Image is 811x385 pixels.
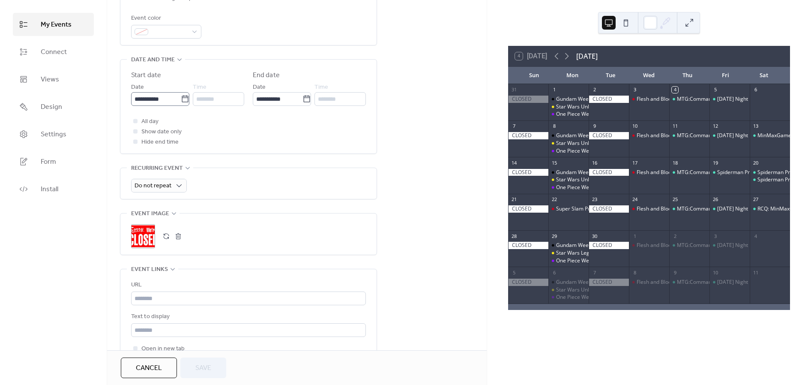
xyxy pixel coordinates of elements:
[511,269,517,276] div: 5
[669,132,709,139] div: MTG:Commander Thursday
[712,123,718,129] div: 12
[131,82,144,93] span: Date
[712,159,718,166] div: 19
[589,279,629,286] div: CLOSED
[548,103,589,111] div: Star Wars Unlimited Weekly Play
[511,196,517,203] div: 21
[41,75,59,85] span: Views
[193,82,206,93] span: Time
[131,209,169,219] span: Event image
[631,159,638,166] div: 17
[631,87,638,93] div: 3
[717,205,787,213] div: [DATE] Night Magic - Modern
[709,242,750,249] div: Friday Night Magic - Modern
[141,117,159,127] span: All day
[629,96,669,103] div: Flesh and Blood Armory Night
[548,294,589,301] div: One Piece Weekly Event
[589,96,629,103] div: CLOSED
[631,233,638,239] div: 1
[556,250,710,257] div: Star Wars Legends of the Force Store Showdown [DATE] 6:30 PM
[556,176,634,183] div: Star Wars Unlimited Weekly Play
[556,132,610,139] div: Gundam Weekly Event
[637,132,708,139] div: Flesh and Blood Armory Night
[41,102,62,112] span: Design
[589,205,629,213] div: CLOSED
[13,95,94,118] a: Design
[548,242,589,249] div: Gundam Weekly Event
[669,279,709,286] div: MTG:Commander Thursday
[508,132,548,139] div: CLOSED
[637,279,708,286] div: Flesh and Blood Armory Night
[13,123,94,146] a: Settings
[589,242,629,249] div: CLOSED
[548,250,589,257] div: Star Wars Legends of the Force Store Showdown September 29th 6:30 PM
[717,279,787,286] div: [DATE] Night Magic - Modern
[629,242,669,249] div: Flesh and Blood Armory Night
[556,257,613,265] div: One Piece Weekly Event
[508,205,548,213] div: CLOSED
[253,82,266,93] span: Date
[13,40,94,63] a: Connect
[752,269,759,276] div: 11
[41,47,67,57] span: Connect
[551,159,557,166] div: 15
[41,20,72,30] span: My Events
[141,127,182,137] span: Show date only
[591,269,598,276] div: 7
[591,233,598,239] div: 30
[556,242,610,249] div: Gundam Weekly Event
[548,257,589,265] div: One Piece Weekly Event
[141,137,179,147] span: Hide end time
[13,177,94,201] a: Install
[750,169,790,176] div: Spiderman Prerelease September 20th 12:00pm
[41,184,58,195] span: Install
[508,242,548,249] div: CLOSED
[135,180,171,192] span: Do not repeat
[669,242,709,249] div: MTG:Commander Thursday
[141,344,185,354] span: Open in new tab
[637,205,708,213] div: Flesh and Blood Armory Night
[669,205,709,213] div: MTG:Commander Thursday
[508,169,548,176] div: CLOSED
[548,147,589,155] div: One Piece Weekly Event
[511,233,517,239] div: 28
[672,196,678,203] div: 25
[717,96,787,103] div: [DATE] Night Magic - Modern
[591,87,598,93] div: 2
[629,279,669,286] div: Flesh and Blood Armory Night
[637,169,708,176] div: Flesh and Blood Armory Night
[508,96,548,103] div: CLOSED
[712,233,718,239] div: 3
[511,123,517,129] div: 7
[131,224,155,248] div: ;
[556,147,613,155] div: One Piece Weekly Event
[131,55,175,65] span: Date and time
[672,123,678,129] div: 11
[556,111,613,118] div: One Piece Weekly Event
[669,96,709,103] div: MTG:Commander Thursday
[717,132,787,139] div: [DATE] Night Magic - Modern
[592,67,630,84] div: Tue
[551,87,557,93] div: 1
[752,87,759,93] div: 6
[752,123,759,129] div: 13
[637,96,708,103] div: Flesh and Blood Armory Night
[631,196,638,203] div: 24
[629,205,669,213] div: Flesh and Blood Armory Night
[631,123,638,129] div: 10
[508,279,548,286] div: CLOSED
[631,269,638,276] div: 8
[136,363,162,373] span: Cancel
[511,87,517,93] div: 31
[121,358,177,378] a: Cancel
[556,286,634,294] div: Star Wars Unlimited Weekly Play
[131,70,161,81] div: Start date
[551,233,557,239] div: 29
[717,169,808,176] div: Spiderman Prerelease [DATE] 6:00pm
[668,67,706,84] div: Thu
[515,67,553,84] div: Sun
[548,96,589,103] div: Gundam Weekly Event
[752,233,759,239] div: 4
[548,140,589,147] div: Star Wars Unlimited Weekly Play
[556,205,649,213] div: Super Slam Prerelease [DATE] 6:30 PM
